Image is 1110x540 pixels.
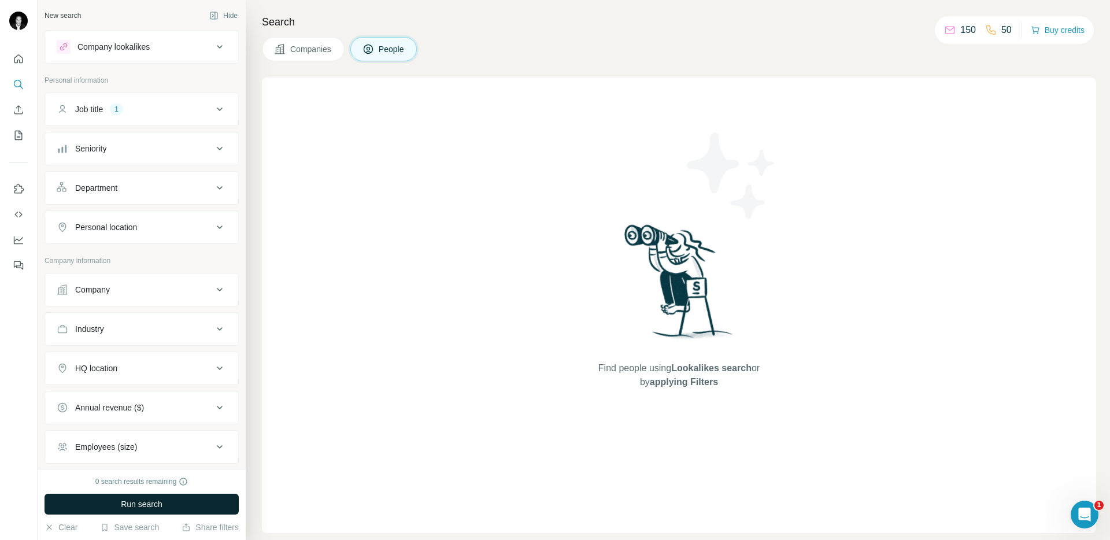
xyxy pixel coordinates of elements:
[45,276,238,304] button: Company
[201,7,246,24] button: Hide
[9,99,28,120] button: Enrich CSV
[1001,23,1012,37] p: 50
[9,255,28,276] button: Feedback
[45,135,238,162] button: Seniority
[75,143,106,154] div: Seniority
[75,402,144,413] div: Annual revenue ($)
[75,221,137,233] div: Personal location
[95,476,188,487] div: 0 search results remaining
[75,182,117,194] div: Department
[586,361,771,389] span: Find people using or by
[45,256,239,266] p: Company information
[619,221,739,350] img: Surfe Illustration - Woman searching with binoculars
[262,14,1096,30] h4: Search
[110,104,123,114] div: 1
[45,33,238,61] button: Company lookalikes
[45,521,77,533] button: Clear
[77,41,150,53] div: Company lookalikes
[671,363,752,373] span: Lookalikes search
[9,12,28,30] img: Avatar
[75,363,117,374] div: HQ location
[9,125,28,146] button: My lists
[45,494,239,515] button: Run search
[9,230,28,250] button: Dashboard
[100,521,159,533] button: Save search
[75,103,103,115] div: Job title
[9,49,28,69] button: Quick start
[45,315,238,343] button: Industry
[45,354,238,382] button: HQ location
[1031,22,1085,38] button: Buy credits
[960,23,976,37] p: 150
[290,43,332,55] span: Companies
[679,124,783,228] img: Surfe Illustration - Stars
[121,498,162,510] span: Run search
[45,95,238,123] button: Job title1
[9,179,28,199] button: Use Surfe on LinkedIn
[1094,501,1104,510] span: 1
[182,521,239,533] button: Share filters
[75,441,137,453] div: Employees (size)
[9,204,28,225] button: Use Surfe API
[650,377,718,387] span: applying Filters
[45,433,238,461] button: Employees (size)
[45,10,81,21] div: New search
[45,213,238,241] button: Personal location
[9,74,28,95] button: Search
[45,174,238,202] button: Department
[1071,501,1098,528] iframe: Intercom live chat
[379,43,405,55] span: People
[75,323,104,335] div: Industry
[75,284,110,295] div: Company
[45,394,238,421] button: Annual revenue ($)
[45,75,239,86] p: Personal information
